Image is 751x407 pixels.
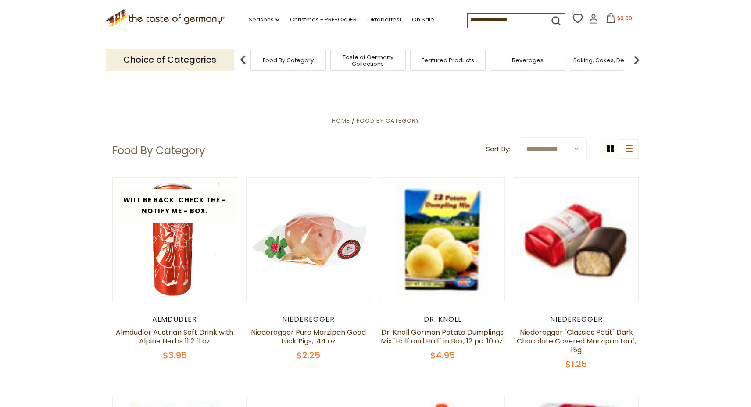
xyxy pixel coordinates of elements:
[628,51,645,69] img: next arrow
[249,15,279,25] a: Seasons
[106,49,234,71] p: Choice of Categories
[116,327,233,346] a: Almdudler Austrian Soft Drink with Alpine Herbs 11.2 fl oz
[380,315,505,324] div: Dr. Knoll
[514,315,639,324] div: Niederegger
[112,144,205,157] h1: Food By Category
[412,15,434,25] a: On Sale
[112,315,237,324] div: Almdudler
[514,194,638,286] img: Niederegger "Classics Petit" Dark Chocolate Covered Marzipan Loaf, 15g
[263,57,314,64] a: Food By Category
[113,178,237,302] img: Almdudler Austrian Soft Drink with Alpine Herbs 11.2 fl oz
[367,15,401,25] a: Oktoberfest
[565,358,587,370] span: $1.25
[381,327,504,346] a: Dr. Knoll German Potato Dumplings Mix "Half and Half" in Box, 12 pc. 10 oz.
[422,57,474,64] a: Featured Products
[290,15,357,25] a: Christmas - PRE-ORDER
[357,117,419,125] a: Food By Category
[297,349,320,361] span: $2.25
[251,327,366,346] a: Niederegger Pure Marzipan Good Luck Pigs, .44 oz
[600,13,637,26] button: $0.00
[512,57,544,64] a: Beverages
[247,178,371,302] img: Niederegger Pure Marzipan Good Luck Pigs, .44 oz
[333,54,403,67] a: Taste of Germany Collections
[246,315,371,324] div: Niederegger
[486,144,510,155] label: Sort By:
[617,14,632,22] span: $0.00
[573,57,641,64] a: Baking, Cakes, Desserts
[234,51,252,69] img: previous arrow
[430,349,455,361] span: $4.95
[380,178,504,302] img: Dr. Knoll German Potato Dumplings Mix "Half and Half" in Box, 12 pc. 10 oz.
[517,327,636,355] a: Niederegger "Classics Petit" Dark Chocolate Covered Marzipan Loaf, 15g
[163,349,187,361] span: $3.95
[332,117,350,125] a: Home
